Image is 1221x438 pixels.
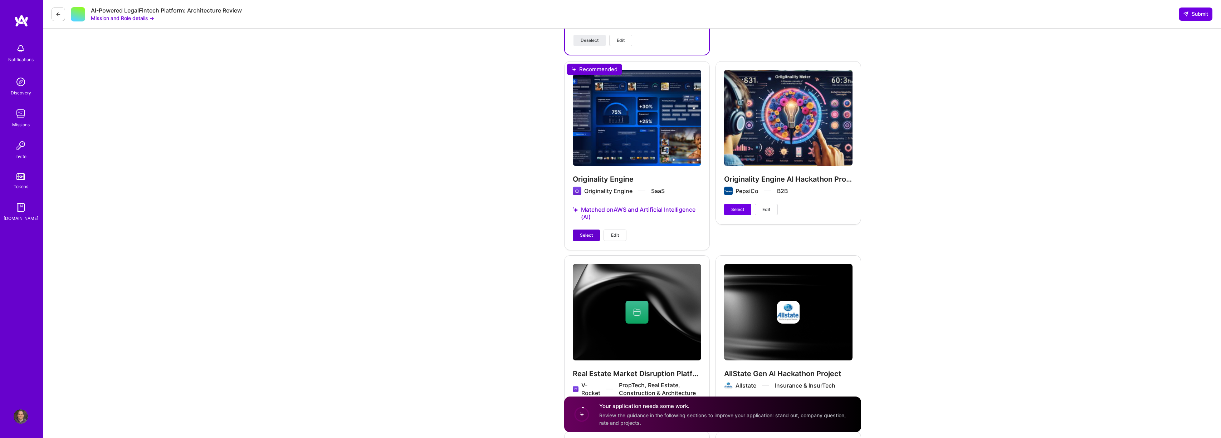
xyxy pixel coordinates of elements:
div: Invite [15,153,26,160]
img: tokens [16,173,25,180]
button: Mission and Role details → [91,14,154,22]
span: Submit [1183,10,1208,18]
span: Select [580,232,593,238]
span: Edit [762,206,770,213]
img: logo [14,14,29,27]
span: Review the guidance in the following sections to improve your application: stand out, company que... [599,412,846,426]
span: Deselect [581,37,599,44]
button: Deselect [573,35,606,46]
i: icon SendLight [1183,11,1189,17]
img: Invite [14,138,28,153]
div: Missions [12,121,30,128]
button: Select [573,230,600,241]
div: [DOMAIN_NAME] [4,215,38,222]
button: Submit [1179,8,1212,20]
button: Edit [604,230,626,241]
span: Select [731,206,744,213]
span: Edit [617,37,625,44]
div: Discovery [11,89,31,97]
div: AI-Powered LegalFintech Platform: Architecture Review [91,7,242,14]
span: Edit [611,232,619,238]
div: Notifications [8,56,34,63]
img: guide book [14,200,28,215]
button: Edit [755,204,778,215]
h4: Your application needs some work. [599,403,853,410]
img: bell [14,41,28,56]
a: User Avatar [12,409,30,424]
button: Edit [609,35,632,46]
img: User Avatar [14,409,28,424]
i: icon LeftArrowDark [55,11,61,17]
img: discovery [14,75,28,89]
div: Tokens [14,183,28,190]
img: teamwork [14,107,28,121]
button: Select [724,204,751,215]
